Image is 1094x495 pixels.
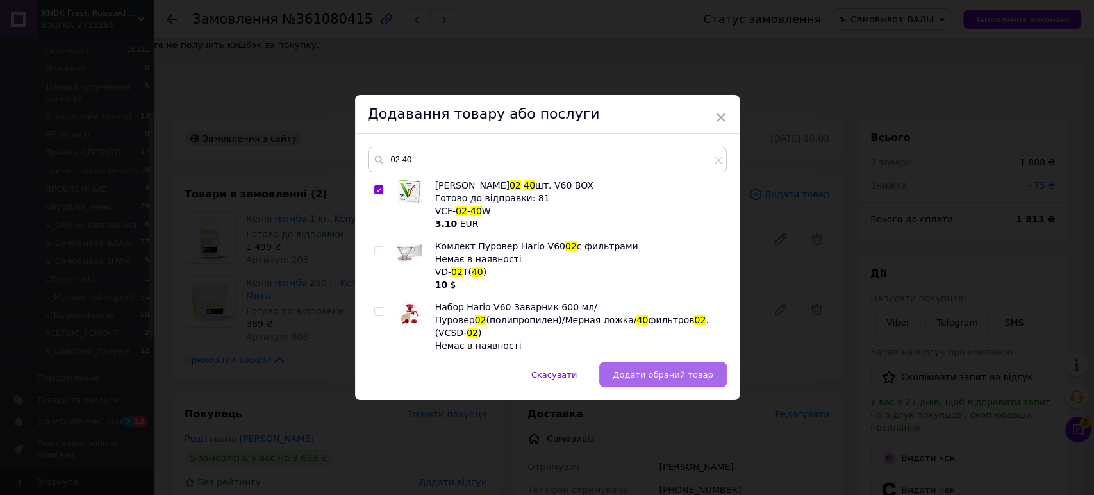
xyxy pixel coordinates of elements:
input: Пошук за товарами та послугами [368,147,727,172]
span: 02 [694,315,706,325]
span: ) [478,328,481,338]
span: 40 [524,180,535,190]
span: Додати обраний товар [613,370,713,380]
span: 02 [510,180,521,190]
span: 40 [472,267,483,277]
span: 02 [565,241,577,251]
div: EUR [435,217,720,230]
img: Набор Hario V60 Заварник 600 мл/Пуровер 02 (полипропилен)/Мерная ложка/40 фильтров 02. (VCSD-02) [397,301,422,326]
span: Комлект Пуровер Hario V60 [435,241,565,251]
button: Додати обраний товар [599,362,726,387]
span: T( [463,267,472,277]
span: 02 [451,267,463,277]
span: - [467,206,470,216]
span: W [482,206,491,216]
div: Немає в наявності [435,339,720,352]
span: VD- [435,267,451,277]
div: Додавання товару або послуги [355,95,740,134]
div: $ [435,278,720,291]
img: Комлект Пуровер Hario V60 02 с фильтрами [397,243,422,262]
span: (полипропилен)/Мерная ложка/ [486,315,636,325]
span: 02 [456,206,467,216]
span: 40 [470,206,482,216]
b: 10 [435,280,447,290]
span: 02 [467,328,478,338]
span: × [715,106,727,128]
div: Готово до відправки: 81 [435,192,720,205]
span: шт. V60 BOX [535,180,593,190]
b: 3.10 [435,219,458,229]
span: [PERSON_NAME] [435,180,510,190]
span: фильтров [648,315,694,325]
button: Скасувати [518,362,590,387]
div: Немає в наявності [435,253,720,265]
span: Скасувати [531,370,577,380]
span: Набор Hario V60 Заварник 600 мл/Пуровер [435,302,597,325]
span: 02 [475,315,486,325]
span: 40 [636,315,648,325]
span: ) [483,267,486,277]
span: VCF- [435,206,456,216]
span: с фильтрами [577,241,638,251]
img: Фильтры Hario 02 40 шт. V60 BOX [397,180,422,205]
